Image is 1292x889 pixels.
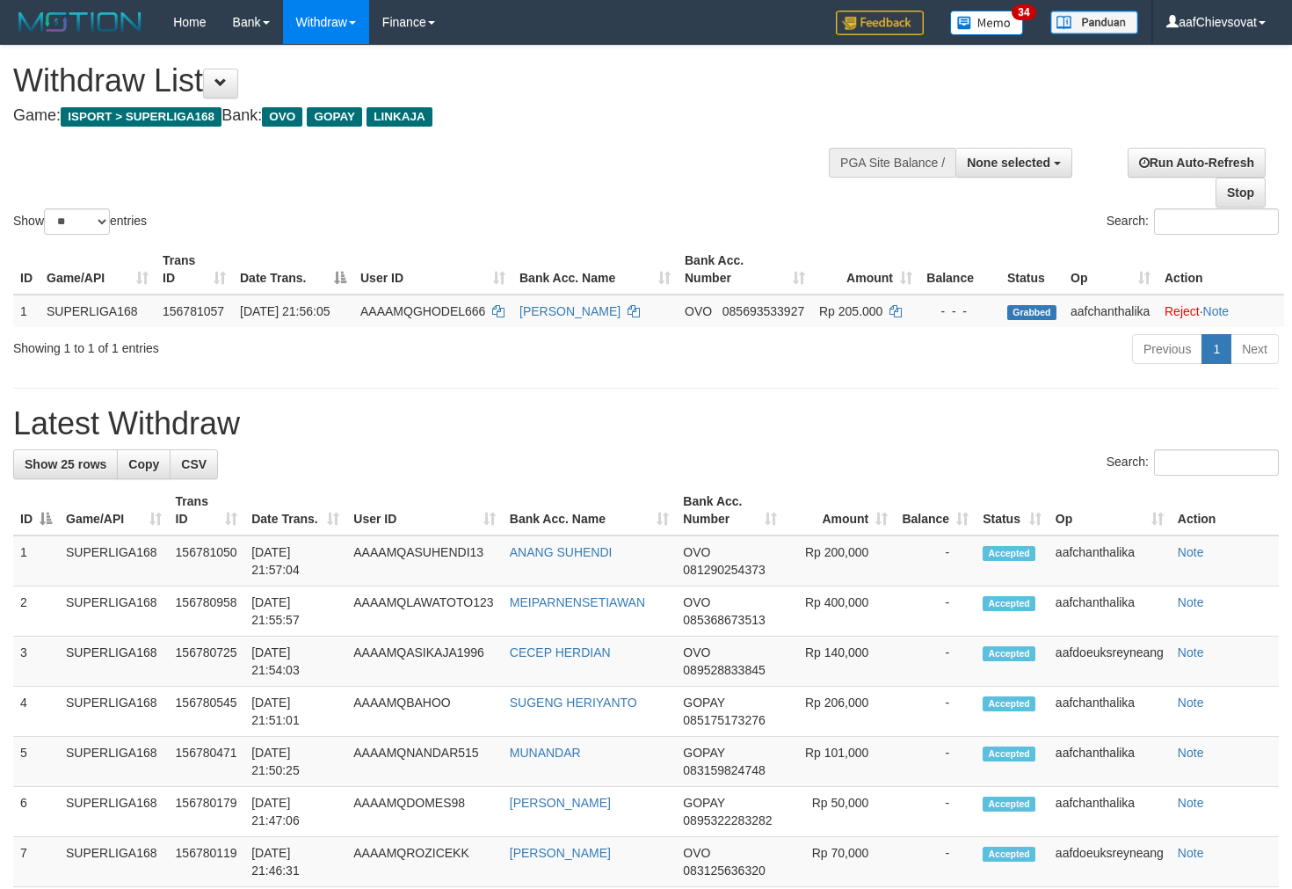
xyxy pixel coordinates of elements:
[1107,449,1279,476] label: Search:
[510,846,611,860] a: [PERSON_NAME]
[346,637,502,687] td: AAAAMQASIKAJA1996
[1000,244,1063,295] th: Status
[262,107,302,127] span: OVO
[1158,244,1284,295] th: Action
[13,406,1279,441] h1: Latest Withdraw
[1216,178,1266,208] a: Stop
[819,304,882,318] span: Rp 205.000
[983,847,1035,862] span: Accepted
[346,737,502,787] td: AAAAMQNANDAR515
[59,485,169,536] th: Game/API: activate to sort column ascending
[59,687,169,737] td: SUPERLIGA168
[128,457,159,471] span: Copy
[683,663,765,677] span: Copy 089528833845 to clipboard
[895,637,976,687] td: -
[1178,545,1204,559] a: Note
[244,837,346,887] td: [DATE] 21:46:31
[683,645,710,659] span: OVO
[519,304,621,318] a: [PERSON_NAME]
[919,244,1000,295] th: Balance
[61,107,221,127] span: ISPORT > SUPERLIGA168
[784,637,895,687] td: Rp 140,000
[1049,837,1171,887] td: aafdoeuksreyneang
[1178,696,1204,710] a: Note
[244,737,346,787] td: [DATE] 21:50:25
[895,787,976,837] td: -
[1178,595,1204,609] a: Note
[40,244,156,295] th: Game/API: activate to sort column ascending
[307,107,362,127] span: GOPAY
[678,244,812,295] th: Bank Acc. Number: activate to sort column ascending
[169,637,245,687] td: 156780725
[1049,737,1171,787] td: aafchanthalika
[1154,208,1279,235] input: Search:
[895,837,976,887] td: -
[170,449,218,479] a: CSV
[59,637,169,687] td: SUPERLIGA168
[950,11,1024,35] img: Button%20Memo.svg
[1049,637,1171,687] td: aafdoeuksreyneang
[1178,846,1204,860] a: Note
[346,687,502,737] td: AAAAMQBAHOO
[1063,244,1158,295] th: Op: activate to sort column ascending
[1063,295,1158,327] td: aafchanthalika
[784,485,895,536] th: Amount: activate to sort column ascending
[983,747,1035,761] span: Accepted
[181,457,207,471] span: CSV
[13,787,59,837] td: 6
[1165,304,1200,318] a: Reject
[683,796,724,810] span: GOPAY
[683,545,710,559] span: OVO
[346,587,502,637] td: AAAAMQLAWATOTO123
[895,737,976,787] td: -
[676,485,784,536] th: Bank Acc. Number: activate to sort column ascending
[895,587,976,637] td: -
[983,797,1035,812] span: Accepted
[836,11,924,35] img: Feedback.jpg
[13,687,59,737] td: 4
[163,304,224,318] span: 156781057
[244,536,346,587] td: [DATE] 21:57:04
[784,787,895,837] td: Rp 50,000
[169,687,245,737] td: 156780545
[1049,687,1171,737] td: aafchanthalika
[1171,485,1279,536] th: Action
[784,687,895,737] td: Rp 206,000
[1178,746,1204,760] a: Note
[510,746,581,760] a: MUNANDAR
[976,485,1049,536] th: Status: activate to sort column ascending
[722,304,804,318] span: Copy 085693533927 to clipboard
[1049,587,1171,637] td: aafchanthalika
[895,536,976,587] td: -
[13,637,59,687] td: 3
[510,696,637,710] a: SUGENG HERIYANTO
[59,536,169,587] td: SUPERLIGA168
[683,713,765,727] span: Copy 085175173276 to clipboard
[1107,208,1279,235] label: Search:
[244,587,346,637] td: [DATE] 21:55:57
[233,244,353,295] th: Date Trans.: activate to sort column descending
[784,837,895,887] td: Rp 70,000
[1049,536,1171,587] td: aafchanthalika
[13,244,40,295] th: ID
[1128,148,1266,178] a: Run Auto-Refresh
[1050,11,1138,34] img: panduan.png
[1178,796,1204,810] a: Note
[59,587,169,637] td: SUPERLIGA168
[117,449,171,479] a: Copy
[503,485,677,536] th: Bank Acc. Name: activate to sort column ascending
[13,837,59,887] td: 7
[784,737,895,787] td: Rp 101,000
[244,637,346,687] td: [DATE] 21:54:03
[1049,485,1171,536] th: Op: activate to sort column ascending
[169,587,245,637] td: 156780958
[244,787,346,837] td: [DATE] 21:47:06
[169,837,245,887] td: 156780119
[510,545,613,559] a: ANANG SUHENDI
[156,244,233,295] th: Trans ID: activate to sort column ascending
[244,687,346,737] td: [DATE] 21:51:01
[512,244,678,295] th: Bank Acc. Name: activate to sort column ascending
[1007,305,1056,320] span: Grabbed
[983,646,1035,661] span: Accepted
[13,332,526,357] div: Showing 1 to 1 of 1 entries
